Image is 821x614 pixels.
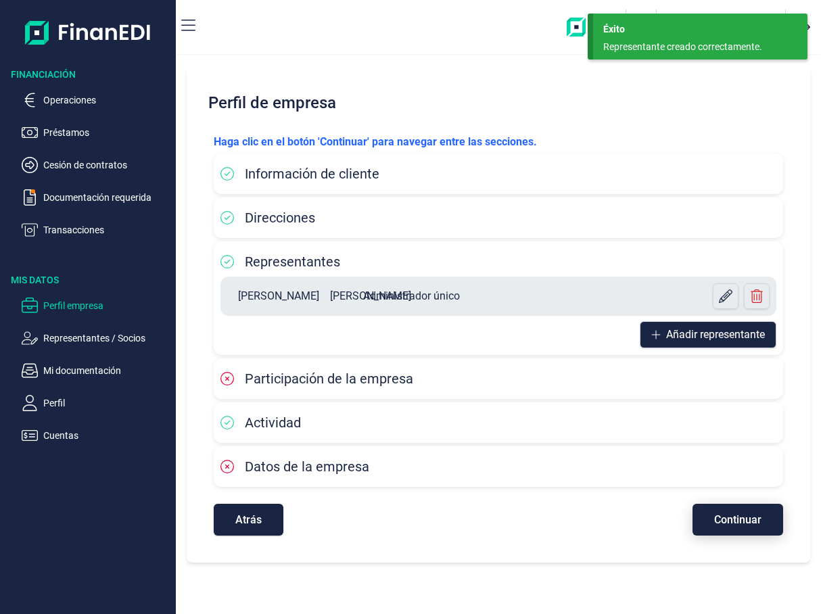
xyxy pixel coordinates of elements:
span: Información de cliente [245,166,379,182]
button: Operaciones [22,92,170,108]
h3: CASOMBRAS SL [689,12,758,26]
p: Transacciones [43,222,170,238]
button: Cuentas [22,427,170,444]
img: Logo de aplicación [25,11,151,54]
div: [PERSON_NAME] [238,288,319,304]
p: Documentación requerida [43,189,170,206]
p: Cuentas [43,427,170,444]
button: Atrás [214,504,283,536]
button: Continuar [693,504,783,536]
button: Representantes / Socios [22,330,170,346]
button: Documentación requerida [22,189,170,206]
p: Perfil empresa [43,298,170,314]
span: Atrás [235,515,262,525]
p: Operaciones [43,92,170,108]
button: Préstamos [22,124,170,141]
button: Transacciones [22,222,170,238]
span: Añadir representante [666,327,765,343]
p: Perfil [43,395,170,411]
button: Cesión de contratos [22,157,170,173]
div: Representante creado correctamente. [603,40,787,54]
button: CACASOMBRAS SL (B85106888) [662,12,780,42]
p: Mi documentación [43,362,170,379]
div: [PERSON_NAME] [330,288,411,304]
span: Direcciones [245,210,315,226]
div: Éxito [603,22,797,37]
p: Préstamos [43,124,170,141]
button: Mi documentación [22,362,170,379]
p: Cesión de contratos [43,157,170,173]
span: Continuar [714,515,761,525]
p: Representantes / Socios [43,330,170,346]
span: Actividad [245,415,301,431]
button: Perfil [22,395,170,411]
span: Representantes [245,254,340,270]
h2: Perfil de empresa [203,82,794,123]
span: Datos de la empresa [245,458,369,475]
p: Haga clic en el botón 'Continuar' para navegar entre las secciones. [214,134,783,150]
button: Añadir representante [640,321,776,348]
button: Perfil empresa [22,298,170,314]
div: Administrador único [363,288,460,304]
span: Participación de la empresa [245,371,413,387]
img: erp [567,18,620,37]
